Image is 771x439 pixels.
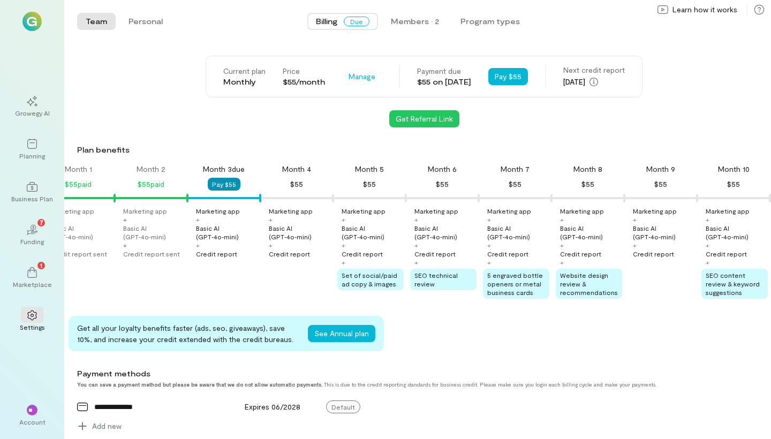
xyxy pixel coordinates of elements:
[40,217,43,227] span: 7
[123,207,167,215] div: Marketing app
[563,65,625,75] div: Next credit report
[245,402,300,411] span: Expires 06/2028
[283,66,325,77] div: Price
[414,271,458,287] span: SEO technical review
[269,207,313,215] div: Marketing app
[563,75,625,88] div: [DATE]
[342,249,383,258] div: Credit report
[344,17,369,26] span: Due
[560,258,564,267] div: +
[706,207,750,215] div: Marketing app
[414,249,456,258] div: Credit report
[633,241,637,249] div: +
[123,241,127,249] div: +
[501,164,530,175] div: Month 7
[633,207,677,215] div: Marketing app
[282,164,311,175] div: Month 4
[382,13,448,30] button: Members · 2
[65,178,92,191] div: $55 paid
[560,271,618,296] span: Website design review & recommendations
[342,207,385,215] div: Marketing app
[307,13,378,30] button: BillingDue
[223,66,266,77] div: Current plan
[77,13,116,30] button: Team
[417,66,471,77] div: Payment due
[706,249,747,258] div: Credit report
[706,258,709,267] div: +
[138,178,164,191] div: $55 paid
[487,215,491,224] div: +
[487,249,528,258] div: Credit report
[355,164,384,175] div: Month 5
[77,381,697,388] div: This is due to the credit reporting standards for business credit. Please make sure you login eac...
[196,215,200,224] div: +
[50,224,112,241] div: Basic AI (GPT‑4o‑mini)
[560,224,622,241] div: Basic AI (GPT‑4o‑mini)
[487,207,531,215] div: Marketing app
[672,4,737,15] span: Learn how it works
[452,13,528,30] button: Program types
[196,249,237,258] div: Credit report
[342,241,345,249] div: +
[342,215,345,224] div: +
[13,130,51,169] a: Planning
[560,215,564,224] div: +
[487,224,549,241] div: Basic AI (GPT‑4o‑mini)
[269,241,273,249] div: +
[65,164,92,175] div: Month 1
[436,178,449,191] div: $55
[203,164,245,175] div: Month 3 due
[414,215,418,224] div: +
[487,271,543,296] span: 5 engraved bottle openers or metal business cards
[196,207,240,215] div: Marketing app
[633,215,637,224] div: +
[269,224,331,241] div: Basic AI (GPT‑4o‑mini)
[509,178,521,191] div: $55
[283,77,325,87] div: $55/month
[706,224,768,241] div: Basic AI (GPT‑4o‑mini)
[488,68,528,85] button: Pay $55
[123,224,185,241] div: Basic AI (GPT‑4o‑mini)
[646,164,675,175] div: Month 9
[342,271,397,287] span: Set of social/paid ad copy & images
[706,215,709,224] div: +
[269,215,273,224] div: +
[342,258,345,267] div: +
[77,368,697,379] div: Payment methods
[414,241,418,249] div: +
[269,249,310,258] div: Credit report
[77,145,767,155] div: Plan benefits
[342,68,382,85] div: Manage
[718,164,750,175] div: Month 10
[40,260,42,270] span: 1
[342,224,404,241] div: Basic AI (GPT‑4o‑mini)
[706,271,760,296] span: SEO content review & keyword suggestions
[11,194,53,203] div: Business Plan
[13,173,51,211] a: Business Plan
[13,301,51,340] a: Settings
[633,224,695,241] div: Basic AI (GPT‑4o‑mini)
[727,178,740,191] div: $55
[13,87,51,126] a: Growegy AI
[316,16,337,27] span: Billing
[414,224,477,241] div: Basic AI (GPT‑4o‑mini)
[77,322,299,345] div: Get all your loyalty benefits faster (ads, seo, giveaways), save 10%, and increase your credit ex...
[92,421,122,432] span: Add new
[123,215,127,224] div: +
[349,71,375,82] span: Manage
[414,258,418,267] div: +
[414,207,458,215] div: Marketing app
[633,249,674,258] div: Credit report
[363,178,376,191] div: $55
[560,241,564,249] div: +
[326,400,360,413] span: Default
[560,207,604,215] div: Marketing app
[137,164,165,175] div: Month 2
[654,178,667,191] div: $55
[120,13,171,30] button: Personal
[20,237,44,246] div: Funding
[290,178,303,191] div: $55
[706,241,709,249] div: +
[196,224,258,241] div: Basic AI (GPT‑4o‑mini)
[428,164,457,175] div: Month 6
